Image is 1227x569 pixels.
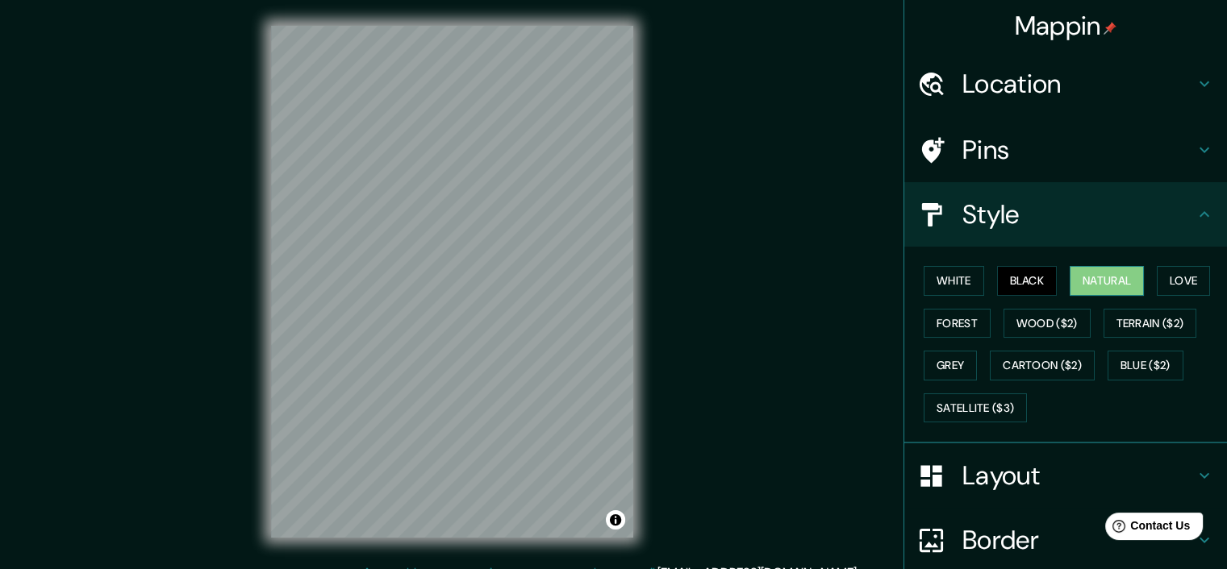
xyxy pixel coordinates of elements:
[924,393,1027,423] button: Satellite ($3)
[1083,506,1209,551] iframe: Help widget launcher
[904,182,1227,247] div: Style
[904,118,1227,182] div: Pins
[271,26,633,538] canvas: Map
[1104,309,1197,338] button: Terrain ($2)
[1070,266,1144,296] button: Natural
[904,52,1227,116] div: Location
[990,351,1095,380] button: Cartoon ($2)
[606,510,625,530] button: Toggle attribution
[962,134,1195,166] h4: Pins
[997,266,1058,296] button: Black
[962,459,1195,492] h4: Layout
[924,309,991,338] button: Forest
[962,68,1195,100] h4: Location
[924,266,984,296] button: White
[924,351,977,380] button: Grey
[904,443,1227,508] div: Layout
[1157,266,1210,296] button: Love
[1004,309,1091,338] button: Wood ($2)
[1108,351,1183,380] button: Blue ($2)
[1015,10,1117,42] h4: Mappin
[1104,22,1116,35] img: pin-icon.png
[962,524,1195,556] h4: Border
[962,198,1195,231] h4: Style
